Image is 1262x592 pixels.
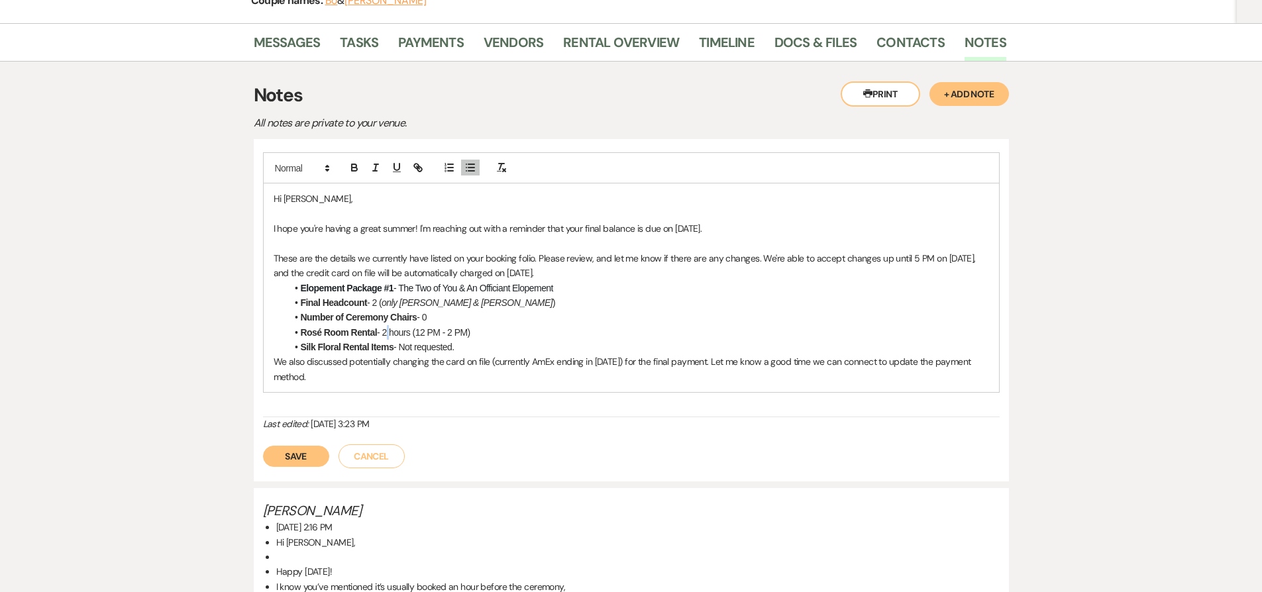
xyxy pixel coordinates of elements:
li: - 2 hours (12 PM - 2 PM) [287,325,989,340]
p: I hope you're having a great summer! I'm reaching out with a reminder that your final balance is ... [274,221,989,236]
button: + Add Note [929,82,1009,106]
button: Cancel [339,444,405,468]
p: We also discussed potentially changing the card on file (currently AmEx ending in [DATE]) for the... [274,354,989,384]
span: Hi [PERSON_NAME], [276,536,355,548]
a: Tasks [340,32,378,61]
a: Contacts [876,32,945,61]
i: Last edited: [263,418,309,430]
strong: Elopement Package #1 [301,283,394,293]
em: only [PERSON_NAME] & [PERSON_NAME] [382,297,552,308]
strong: Final Headcount [301,297,368,308]
em: [PERSON_NAME] [263,502,362,519]
strong: Rosé Room Rental [301,327,378,338]
li: - 0 [287,310,989,324]
strong: Silk Floral Rental Items [301,342,394,352]
button: Print [841,81,920,107]
h3: Notes [254,81,1009,109]
div: [DATE] 3:23 PM [263,417,1000,431]
li: - 2 ( ) [287,295,989,310]
p: All notes are private to your venue. [254,115,717,132]
a: Payments [398,32,464,61]
span: [DATE] 2:16 PM [276,521,333,533]
a: Docs & Files [774,32,857,61]
a: Notes [965,32,1006,61]
p: These are the details we currently have listed on your booking folio. Please review, and let me k... [274,251,989,281]
a: Messages [254,32,321,61]
a: Rental Overview [563,32,679,61]
a: Vendors [484,32,543,61]
button: Save [263,446,329,467]
strong: Number of Ceremony Chairs [301,312,417,322]
li: - Not requested. [287,340,989,354]
span: Happy [DATE]! [276,566,333,577]
p: Hi [PERSON_NAME], [274,191,989,206]
span: - The Two of You & An Officiant Elopement [394,283,553,293]
a: Timeline [699,32,755,61]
